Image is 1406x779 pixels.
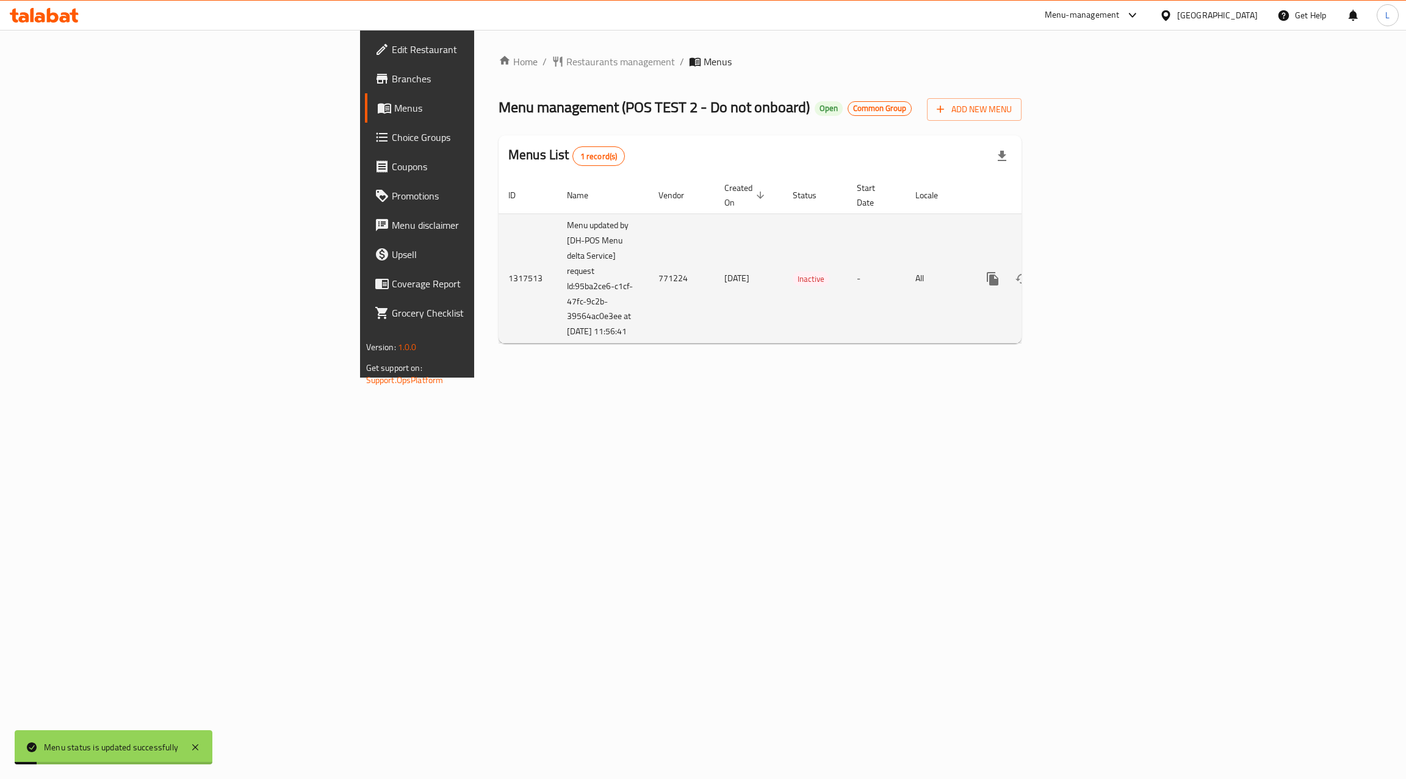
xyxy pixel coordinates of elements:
span: Menus [704,54,732,69]
span: 1.0.0 [398,339,417,355]
span: Edit Restaurant [392,42,585,57]
div: Menu-management [1045,8,1120,23]
span: Get support on: [366,360,422,376]
span: Vendor [658,188,700,203]
a: Coupons [365,152,595,181]
span: Common Group [848,103,911,113]
span: 1 record(s) [573,151,625,162]
a: Edit Restaurant [365,35,595,64]
a: Restaurants management [552,54,675,69]
a: Grocery Checklist [365,298,595,328]
span: Created On [724,181,768,210]
nav: breadcrumb [499,54,1022,69]
td: 771224 [649,214,715,343]
span: Menu management ( POS TEST 2 - Do not onboard ) [499,93,810,121]
a: Branches [365,64,595,93]
div: Open [815,101,843,116]
div: Menu status is updated successfully [44,741,178,754]
td: - [847,214,906,343]
a: Menus [365,93,595,123]
span: Grocery Checklist [392,306,585,320]
span: Choice Groups [392,130,585,145]
span: Upsell [392,247,585,262]
a: Promotions [365,181,595,210]
span: Coverage Report [392,276,585,291]
span: Menus [394,101,585,115]
div: [GEOGRAPHIC_DATA] [1177,9,1258,22]
span: Inactive [793,272,829,286]
a: Support.OpsPlatform [366,372,444,388]
a: Upsell [365,240,595,269]
span: Add New Menu [937,102,1012,117]
li: / [680,54,684,69]
span: Promotions [392,188,585,203]
a: Choice Groups [365,123,595,152]
span: Open [815,103,843,113]
td: All [906,214,968,343]
button: more [978,264,1008,293]
div: Total records count [572,146,625,166]
span: Menu disclaimer [392,218,585,232]
div: Export file [987,142,1017,171]
span: Start Date [857,181,891,210]
th: Actions [968,177,1105,214]
span: Status [793,188,832,203]
span: [DATE] [724,270,749,286]
h2: Menus List [508,146,625,166]
span: Locale [915,188,954,203]
span: Name [567,188,604,203]
table: enhanced table [499,177,1105,344]
span: Coupons [392,159,585,174]
span: ID [508,188,532,203]
a: Menu disclaimer [365,210,595,240]
span: Version: [366,339,396,355]
button: Add New Menu [927,98,1022,121]
td: Menu updated by [DH-POS Menu delta Service] request Id:95ba2ce6-c1cf-47fc-9c2b-39564ac0e3ee at [D... [557,214,649,343]
span: Restaurants management [566,54,675,69]
span: L [1385,9,1390,22]
span: Branches [392,71,585,86]
a: Coverage Report [365,269,595,298]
